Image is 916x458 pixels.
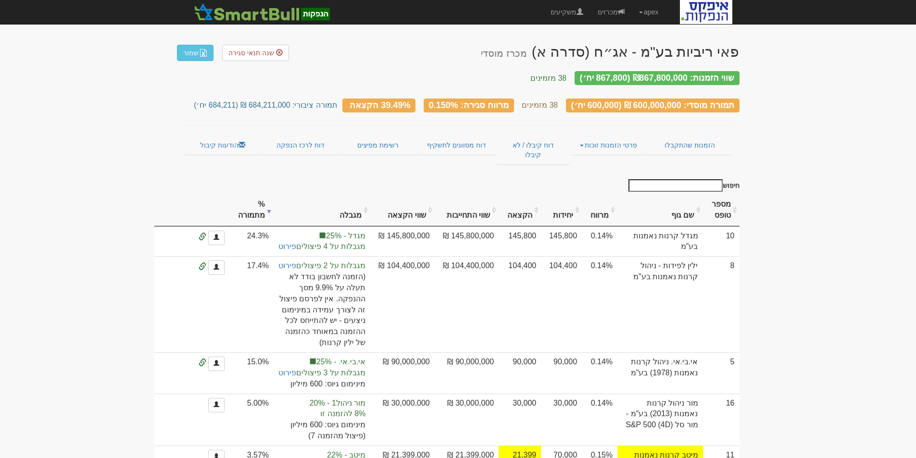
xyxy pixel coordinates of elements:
td: 145,800 [499,226,541,257]
th: יחידות: activate to sort column ascending [541,194,582,226]
a: דוח לרכז הנפקה [262,135,339,155]
span: שנה תנאי סגירה [228,49,274,57]
small: תמורה ציבורי: 684,211,000 ₪ (684,211 יח׳) [194,101,337,109]
td: 0.14% [582,226,617,257]
div: תמורה מוסדי: 600,000,000 ₪ (600,000 יח׳) [566,99,740,112]
td: 30,000 [541,394,582,446]
td: 90,000 [541,352,582,394]
a: שמור [177,45,213,61]
small: 38 מזמינים [522,101,558,109]
th: מספר טופס: activate to sort column ascending [703,194,740,226]
small: מכרז מוסדי [481,48,527,59]
img: excel-file-white.png [200,49,207,57]
td: 90,000,000 ₪ [370,352,434,394]
td: 104,400 [499,256,541,352]
a: פירוט [278,261,296,270]
span: 39.49% הקצאה [350,100,410,110]
td: מור ניהול קרנות נאמנות (2013) בע"מ - מור סל S&P 500 (4D) [617,394,703,446]
td: 145,800,000 ₪ [435,226,499,257]
td: 15.0% [229,352,274,394]
td: 90,000 [499,352,541,394]
span: מינימום גיוס: 600 מיליון [278,379,365,390]
span: מגבלות על 4 פיצולים [278,241,365,252]
td: 104,400,000 ₪ [370,256,434,352]
td: 0.14% [582,394,617,446]
td: 5 [703,352,740,394]
td: 0.14% [582,256,617,352]
span: מור ניהול1 - 20% [278,398,365,409]
td: 145,800 [541,226,582,257]
th: שם גוף : activate to sort column ascending [617,194,703,226]
div: שווי הזמנות: ₪867,800,000 (867,800 יח׳) [575,71,740,85]
td: 30,000,000 ₪ [370,394,434,446]
a: דוח מסווגים לתשקיף [416,135,497,155]
th: מרווח : activate to sort column ascending [582,194,617,226]
td: ילין לפידות - ניהול קרנות נאמנות בע"מ [617,256,703,352]
div: פאי ריביות בע"מ - אג״ח (סדרה א) - הנפקה לציבור [481,44,739,60]
td: 30,000,000 ₪ [435,394,499,446]
small: 38 מזמינים [530,74,566,82]
th: הקצאה: activate to sort column ascending [499,194,541,226]
td: 5.00% [229,394,274,446]
th: מגבלה: activate to sort column ascending [274,194,370,226]
span: 8% להזמנה זו [278,408,365,420]
img: SmartBull Logo [191,2,333,22]
td: 104,400,000 ₪ [435,256,499,352]
a: שנה תנאי סגירה [222,45,289,61]
th: שווי התחייבות: activate to sort column ascending [435,194,499,226]
a: רשימת מפיצים [339,135,416,155]
td: 104,400 [541,256,582,352]
a: הזמנות שהתקבלו [647,135,732,155]
span: מינימום גיוס: 600 מיליון [278,420,365,431]
td: הקצאה בפועל לקבוצת סמארטבול 25%, לתשומת ליבך: עדכון המגבלות ישנה את אפשרויות ההקצאה הסופיות. [274,352,370,394]
a: פרטי הזמנות זוכות [570,135,647,155]
th: % מתמורה: activate to sort column ascending [229,194,274,226]
td: 10 [703,226,740,257]
td: 8 [703,256,740,352]
span: מגבלות על 3 פיצולים [278,368,365,379]
td: הקצאה בפועל לקבוצה 'מור ניהול1' 14.0% [274,394,370,446]
td: 0.14% [582,352,617,394]
a: הודעות קיבול [184,135,262,155]
span: מגבלות על 2 פיצולים [278,260,365,272]
label: חיפוש [625,179,740,192]
td: הקצאה בפועל לקבוצת סמארטבול 25%, לתשומת ליבך: עדכון המגבלות ישנה את אפשרויות ההקצאה הסופיות. [274,226,370,257]
a: פירוט [278,242,296,250]
span: אי.בי.אי. - 25% [278,357,365,368]
td: 90,000,000 ₪ [435,352,499,394]
td: מגדל קרנות נאמנות בע"מ [617,226,703,257]
td: 145,800,000 ₪ [370,226,434,257]
span: (פיצול מהזמנה 7) [278,431,365,442]
span: מגדל - 25% [278,231,365,242]
span: (הזמנה לחשבון בודד לא תעלה על 9.9% מסך ההנפקה. אין לפרסם פיצול זה לצורך עמידה במינימום ניצעים - י... [278,272,365,348]
a: דוח קיבלו / לא קיבלו [497,135,569,165]
input: חיפוש [628,179,723,192]
td: 24.3% [229,226,274,257]
td: אי.בי.אי. ניהול קרנות נאמנות (1978) בע"מ [617,352,703,394]
td: 16 [703,394,740,446]
div: מרווח סגירה: 0.150% [424,99,514,112]
a: פירוט [278,369,296,377]
td: 30,000 [499,394,541,446]
td: 17.4% [229,256,274,352]
th: שווי הקצאה: activate to sort column ascending [370,194,434,226]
